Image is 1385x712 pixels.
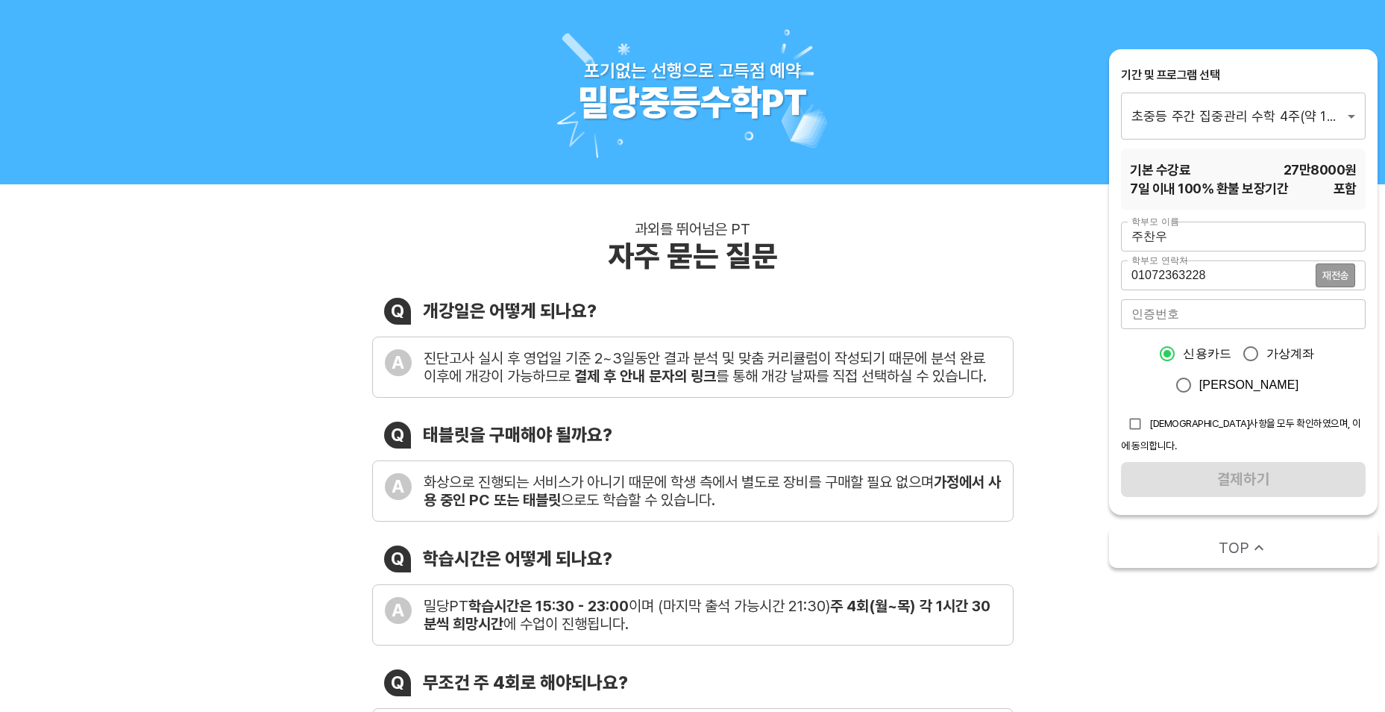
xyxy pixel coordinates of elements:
div: 개강일은 어떻게 되나요? [423,300,597,322]
div: 태블릿을 구매해야 될까요? [423,424,612,446]
div: 초중등 주간 집중관리 수학 4주(약 1개월) 프로그램 [1121,93,1366,139]
div: A [385,473,412,500]
button: TOP [1109,527,1378,568]
span: [DEMOGRAPHIC_DATA]사항을 모두 확인하였으며, 이에 동의합니다. [1121,417,1361,452]
div: Q [384,669,411,696]
div: 진단고사 실시 후 영업일 기준 2~3일동안 결과 분석 및 맞춤 커리큘럼이 작성되기 때문에 분석 완료 이후에 개강이 가능하므로 를 통해 개강 날짜를 직접 선택하실 수 있습니다. [424,349,1001,385]
span: 27만8000 원 [1284,160,1357,179]
div: 무조건 주 4회로 해야되나요? [423,672,628,693]
span: [PERSON_NAME] [1199,376,1299,394]
b: 학습시간은 15:30 - 23:00 [468,597,629,615]
span: 가상계좌 [1266,345,1315,363]
span: 7 일 이내 100% 환불 보장기간 [1130,179,1288,198]
b: 결제 후 안내 문자의 링크 [574,367,716,385]
div: 과외를 뛰어넘은 PT [635,220,750,238]
div: 학습시간은 어떻게 되나요? [423,548,612,569]
button: 재전송 [1316,263,1355,287]
div: 기간 및 프로그램 선택 [1121,67,1366,84]
div: A [385,349,412,376]
div: 밀당중등수학PT [578,81,807,125]
div: 포기없는 선행으로 고득점 예약 [584,60,801,81]
span: 기본 수강료 [1130,160,1190,179]
span: 재전송 [1322,270,1348,281]
input: 학부모 이름을 입력해주세요 [1121,222,1366,252]
div: A [385,597,412,624]
span: TOP [1219,537,1249,558]
div: 밀당PT 이며 (마지막 출석 가능시간 21:30) 에 수업이 진행됩니다. [424,597,1001,633]
b: 가정에서 사용 중인 PC 또는 태블릿 [424,473,1001,509]
div: Q [384,422,411,449]
div: 화상으로 진행되는 서비스가 아니기 때문에 학생 측에서 별도로 장비를 구매할 필요 없으며 으로도 학습할 수 있습니다. [424,473,1001,509]
div: Q [384,298,411,325]
div: Q [384,546,411,572]
div: 자주 묻는 질문 [608,238,778,274]
span: 신용카드 [1183,345,1231,363]
b: 주 4회(월~목) 각 1시간 30분씩 희망시간 [424,597,990,633]
span: 포함 [1334,179,1357,198]
input: 학부모 연락처를 입력해주세요 [1121,260,1316,290]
